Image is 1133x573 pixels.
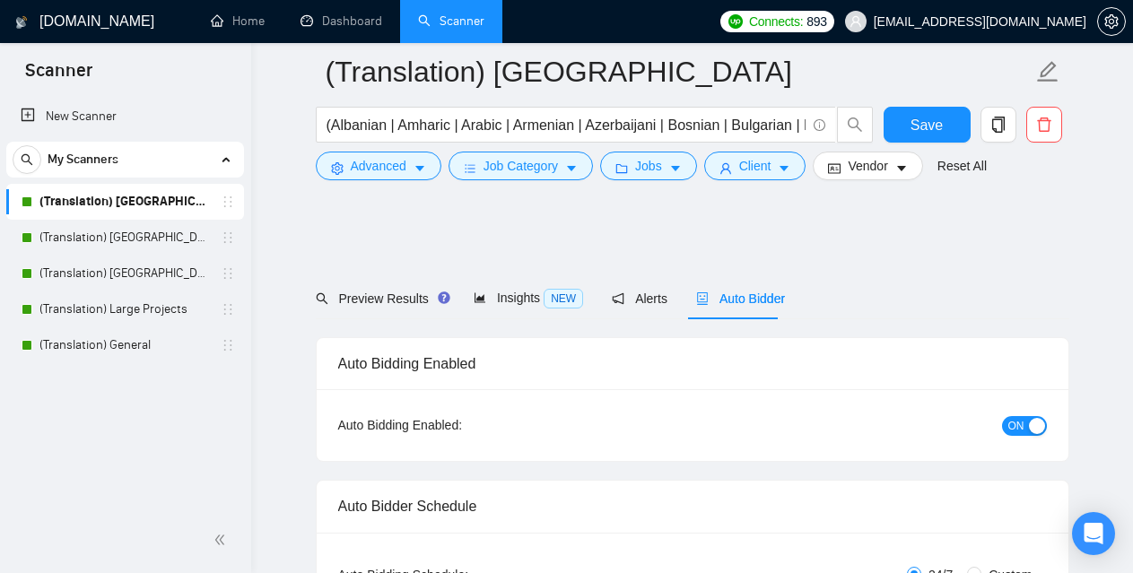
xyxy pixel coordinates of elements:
a: (Translation) General [39,327,210,363]
span: copy [981,117,1015,133]
a: Reset All [937,156,987,176]
span: caret-down [895,161,908,175]
span: 893 [806,12,826,31]
span: info-circle [814,119,825,131]
input: Scanner name... [326,49,1033,94]
button: Save [884,107,971,143]
span: holder [221,302,235,317]
span: Advanced [351,156,406,176]
span: Preview Results [316,291,445,306]
span: user [719,161,732,175]
span: NEW [544,289,583,308]
span: robot [696,292,709,305]
li: My Scanners [6,142,244,363]
span: Jobs [635,156,662,176]
button: folderJobscaret-down [600,152,697,180]
span: search [316,292,328,305]
li: New Scanner [6,99,244,135]
span: idcard [828,161,841,175]
button: settingAdvancedcaret-down [316,152,441,180]
span: caret-down [669,161,682,175]
button: copy [980,107,1016,143]
span: Insights [474,291,583,305]
span: My Scanners [48,142,118,178]
span: search [838,117,872,133]
button: userClientcaret-down [704,152,806,180]
a: New Scanner [21,99,230,135]
span: setting [331,161,344,175]
a: searchScanner [418,13,484,29]
a: homeHome [211,13,265,29]
a: setting [1097,14,1126,29]
div: Tooltip anchor [436,290,452,306]
span: caret-down [414,161,426,175]
span: user [850,15,862,28]
span: delete [1027,117,1061,133]
button: search [837,107,873,143]
span: Connects: [749,12,803,31]
a: (Translation) [GEOGRAPHIC_DATA] [39,256,210,291]
div: Auto Bidding Enabled [338,338,1047,389]
a: (Translation) Large Projects [39,291,210,327]
button: search [13,145,41,174]
button: idcardVendorcaret-down [813,152,922,180]
div: Auto Bidder Schedule [338,481,1047,532]
span: area-chart [474,291,486,304]
span: caret-down [778,161,790,175]
button: delete [1026,107,1062,143]
span: folder [615,161,628,175]
span: search [13,153,40,166]
span: ON [1008,416,1024,436]
span: edit [1036,60,1059,83]
img: upwork-logo.png [728,14,743,29]
span: Job Category [484,156,558,176]
span: notification [612,292,624,305]
span: double-left [214,531,231,549]
button: barsJob Categorycaret-down [449,152,593,180]
span: Scanner [11,57,107,95]
span: holder [221,338,235,352]
span: Client [739,156,771,176]
a: dashboardDashboard [301,13,382,29]
span: caret-down [565,161,578,175]
span: setting [1098,14,1125,29]
a: (Translation) [GEOGRAPHIC_DATA] [39,184,210,220]
span: Save [911,114,943,136]
span: Auto Bidder [696,291,785,306]
span: holder [221,230,235,245]
a: (Translation) [GEOGRAPHIC_DATA] [39,220,210,256]
div: Auto Bidding Enabled: [338,415,574,435]
input: Search Freelance Jobs... [327,114,806,136]
span: holder [221,266,235,281]
div: Open Intercom Messenger [1072,512,1115,555]
span: bars [464,161,476,175]
span: holder [221,195,235,209]
img: logo [15,8,28,37]
span: Vendor [848,156,887,176]
span: Alerts [612,291,667,306]
button: setting [1097,7,1126,36]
